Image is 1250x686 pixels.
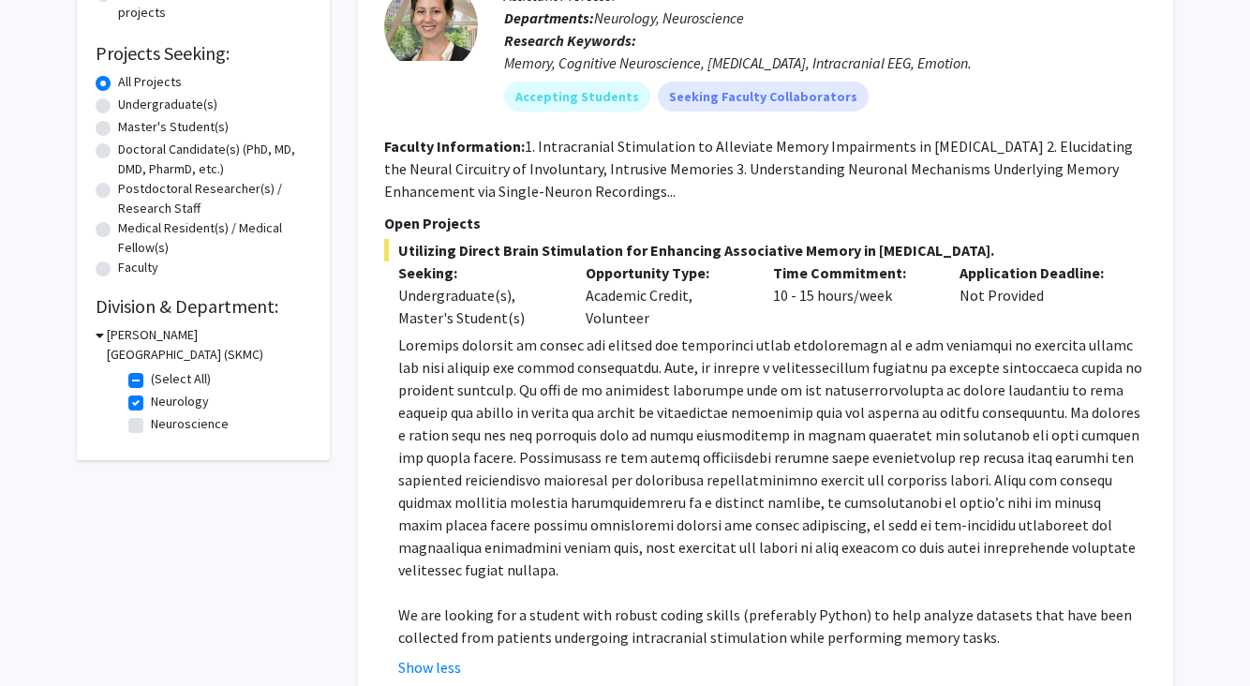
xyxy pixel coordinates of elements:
[384,137,525,156] b: Faculty Information:
[398,604,1147,649] p: We are looking for a student with robust coding skills (preferably Python) to help analyze datase...
[118,95,217,114] label: Undergraduate(s)
[759,261,946,329] div: 10 - 15 hours/week
[96,42,311,65] h2: Projects Seeking:
[14,602,80,672] iframe: Chat
[118,140,311,179] label: Doctoral Candidate(s) (PhD, MD, DMD, PharmD, etc.)
[96,295,311,318] h2: Division & Department:
[586,261,745,284] p: Opportunity Type:
[960,261,1119,284] p: Application Deadline:
[773,261,932,284] p: Time Commitment:
[118,218,311,258] label: Medical Resident(s) / Medical Fellow(s)
[151,392,209,411] label: Neurology
[118,258,158,277] label: Faculty
[384,239,1147,261] span: Utilizing Direct Brain Stimulation for Enhancing Associative Memory in [MEDICAL_DATA].
[945,261,1133,329] div: Not Provided
[107,325,311,365] h3: [PERSON_NAME][GEOGRAPHIC_DATA] (SKMC)
[504,31,636,50] b: Research Keywords:
[658,82,869,112] mat-chip: Seeking Faculty Collaborators
[398,284,558,329] div: Undergraduate(s), Master's Student(s)
[398,261,558,284] p: Seeking:
[504,82,650,112] mat-chip: Accepting Students
[384,137,1133,201] fg-read-more: 1. Intracranial Stimulation to Alleviate Memory Impairments in [MEDICAL_DATA] 2. Elucidating the ...
[151,369,211,389] label: (Select All)
[594,8,744,27] span: Neurology, Neuroscience
[504,52,1147,74] div: Memory, Cognitive Neuroscience, [MEDICAL_DATA], Intracranial EEG, Emotion.
[118,179,311,218] label: Postdoctoral Researcher(s) / Research Staff
[151,414,229,434] label: Neuroscience
[118,72,182,92] label: All Projects
[398,334,1147,581] p: Loremips dolorsit am consec adi elitsed doe temporinci utlab etdoloremagn al e adm veniamqui no e...
[398,656,461,679] button: Show less
[118,117,229,137] label: Master's Student(s)
[572,261,759,329] div: Academic Credit, Volunteer
[384,212,1147,234] p: Open Projects
[504,8,594,27] b: Departments:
